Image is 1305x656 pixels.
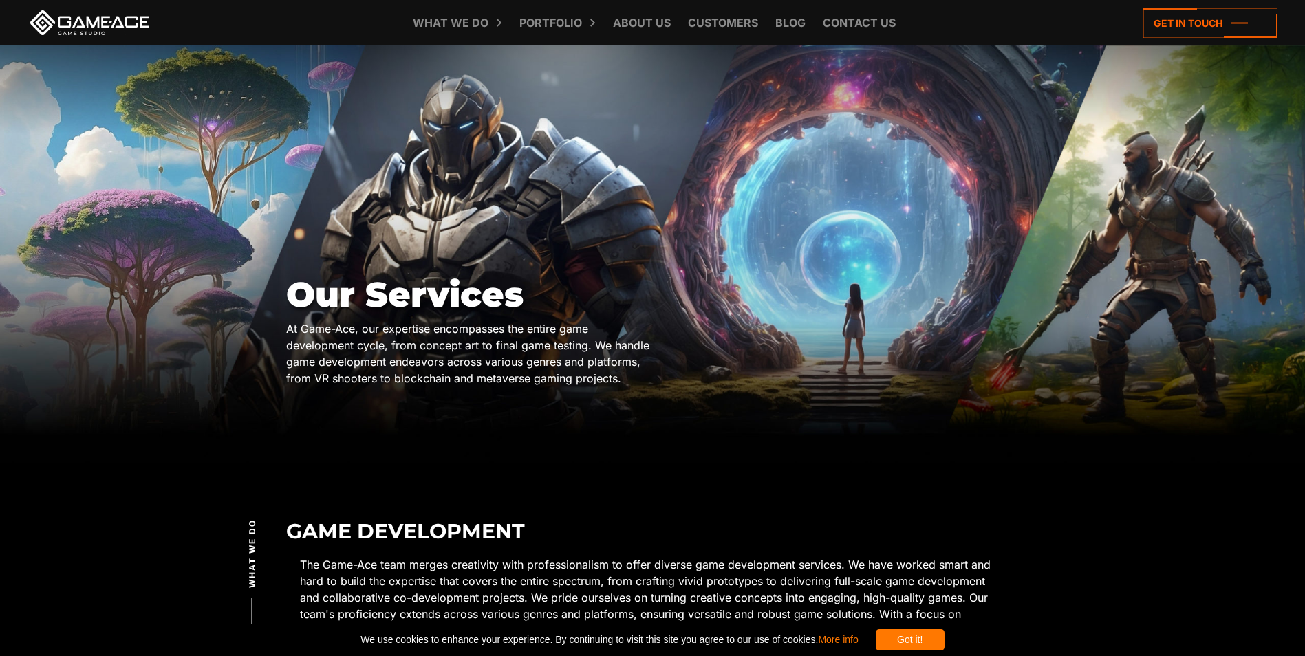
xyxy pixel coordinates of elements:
h2: Game Development [286,520,1019,543]
h1: Our Services [286,276,653,314]
span: We use cookies to enhance your experience. By continuing to visit this site you agree to our use ... [360,629,858,650]
a: Get in touch [1143,8,1277,38]
div: Got it! [876,629,945,650]
a: More info [818,634,858,645]
p: The Game-Ace team merges creativity with professionalism to offer diverse game development servic... [300,556,1005,655]
span: What we do [246,519,259,588]
div: At Game-Ace, our expertise encompasses the entire game development cycle, from concept art to fin... [286,320,653,386]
